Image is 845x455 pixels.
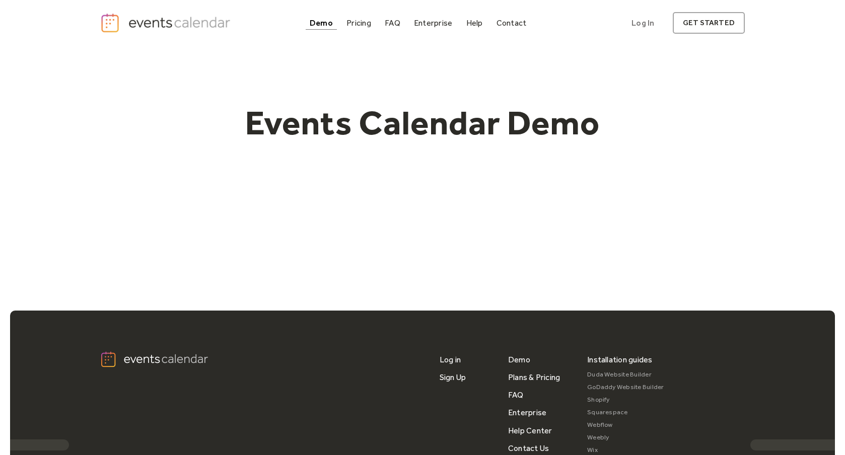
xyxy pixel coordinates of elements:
div: Pricing [346,20,371,26]
a: FAQ [381,16,404,30]
a: Pricing [342,16,375,30]
a: Demo [508,351,530,368]
div: FAQ [385,20,400,26]
a: GoDaddy Website Builder [587,381,664,394]
div: Contact [497,20,527,26]
a: Help [462,16,487,30]
a: FAQ [508,386,524,404]
a: Webflow [587,419,664,431]
a: get started [673,12,745,34]
a: Log In [621,12,664,34]
h1: Events Calendar Demo [229,102,616,143]
a: Enterprise [508,404,546,421]
a: Squarespace [587,406,664,419]
a: Enterprise [410,16,456,30]
a: Duda Website Builder [587,368,664,381]
a: Sign Up [440,368,466,386]
div: Help [466,20,483,26]
div: Demo [310,20,333,26]
a: Log in [440,351,461,368]
div: Enterprise [414,20,452,26]
a: Plans & Pricing [508,368,560,386]
a: Demo [306,16,337,30]
a: Shopify [587,394,664,406]
a: Contact [492,16,531,30]
a: home [100,13,233,33]
a: Weebly [587,431,664,444]
a: Help Center [508,422,552,439]
div: Installation guides [587,351,653,368]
